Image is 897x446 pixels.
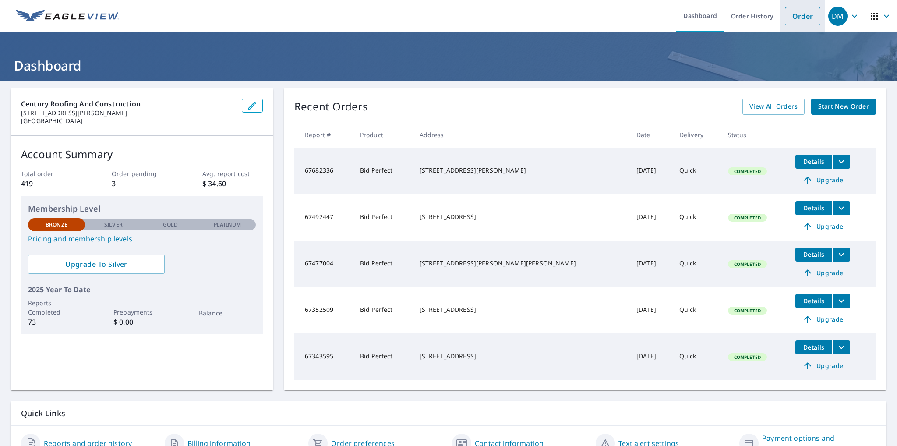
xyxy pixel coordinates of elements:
th: Date [629,122,672,148]
p: Bronze [46,221,67,229]
td: 67492447 [294,194,353,241]
span: Completed [729,261,766,267]
p: Century Roofing and Construction [21,99,235,109]
p: [GEOGRAPHIC_DATA] [21,117,235,125]
a: Upgrade [795,312,850,326]
td: 67682336 [294,148,353,194]
div: [STREET_ADDRESS] [420,212,622,221]
td: 67477004 [294,241,353,287]
p: $ 0.00 [113,317,170,327]
span: Completed [729,308,766,314]
a: Upgrade [795,173,850,187]
button: detailsBtn-67343595 [795,340,832,354]
th: Product [353,122,413,148]
td: Bid Perfect [353,241,413,287]
span: Upgrade [801,361,845,371]
button: filesDropdownBtn-67477004 [832,248,850,262]
span: Details [801,157,827,166]
td: Bid Perfect [353,333,413,380]
span: Upgrade To Silver [35,259,158,269]
button: filesDropdownBtn-67682336 [832,155,850,169]
p: Quick Links [21,408,876,419]
img: EV Logo [16,10,119,23]
p: Account Summary [21,146,263,162]
td: Quick [672,287,721,333]
div: [STREET_ADDRESS] [420,305,622,314]
td: Quick [672,333,721,380]
p: Prepayments [113,308,170,317]
span: Upgrade [801,268,845,278]
span: Completed [729,354,766,360]
td: [DATE] [629,287,672,333]
td: 67343595 [294,333,353,380]
button: filesDropdownBtn-67352509 [832,294,850,308]
p: $ 34.60 [202,178,263,189]
span: Details [801,297,827,305]
p: Gold [163,221,178,229]
td: [DATE] [629,241,672,287]
th: Report # [294,122,353,148]
span: Details [801,250,827,258]
div: DM [828,7,848,26]
td: Quick [672,241,721,287]
div: [STREET_ADDRESS][PERSON_NAME][PERSON_NAME] [420,259,622,268]
span: Details [801,204,827,212]
button: detailsBtn-67477004 [795,248,832,262]
td: 67352509 [294,287,353,333]
th: Address [413,122,629,148]
a: Upgrade [795,359,850,373]
p: 3 [112,178,172,189]
span: Details [801,343,827,351]
p: Balance [199,308,256,318]
p: [STREET_ADDRESS][PERSON_NAME] [21,109,235,117]
td: Bid Perfect [353,148,413,194]
td: Bid Perfect [353,194,413,241]
td: Quick [672,194,721,241]
p: Silver [104,221,123,229]
span: Completed [729,168,766,174]
div: [STREET_ADDRESS] [420,352,622,361]
td: Bid Perfect [353,287,413,333]
th: Status [721,122,788,148]
a: Upgrade To Silver [28,255,165,274]
a: Upgrade [795,266,850,280]
p: 73 [28,317,85,327]
a: Pricing and membership levels [28,234,256,244]
div: [STREET_ADDRESS][PERSON_NAME] [420,166,622,175]
a: View All Orders [742,99,805,115]
th: Delivery [672,122,721,148]
span: Upgrade [801,175,845,185]
p: Total order [21,169,81,178]
a: Order [785,7,820,25]
p: 419 [21,178,81,189]
span: Completed [729,215,766,221]
span: View All Orders [749,101,798,112]
p: Recent Orders [294,99,368,115]
td: Quick [672,148,721,194]
span: Upgrade [801,314,845,325]
p: Platinum [214,221,241,229]
span: Upgrade [801,221,845,232]
a: Upgrade [795,219,850,234]
h1: Dashboard [11,57,886,74]
p: Order pending [112,169,172,178]
button: filesDropdownBtn-67343595 [832,340,850,354]
p: Avg. report cost [202,169,263,178]
a: Start New Order [811,99,876,115]
button: detailsBtn-67492447 [795,201,832,215]
td: [DATE] [629,194,672,241]
td: [DATE] [629,148,672,194]
span: Start New Order [818,101,869,112]
td: [DATE] [629,333,672,380]
button: detailsBtn-67352509 [795,294,832,308]
button: detailsBtn-67682336 [795,155,832,169]
p: Membership Level [28,203,256,215]
button: filesDropdownBtn-67492447 [832,201,850,215]
p: Reports Completed [28,298,85,317]
p: 2025 Year To Date [28,284,256,295]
